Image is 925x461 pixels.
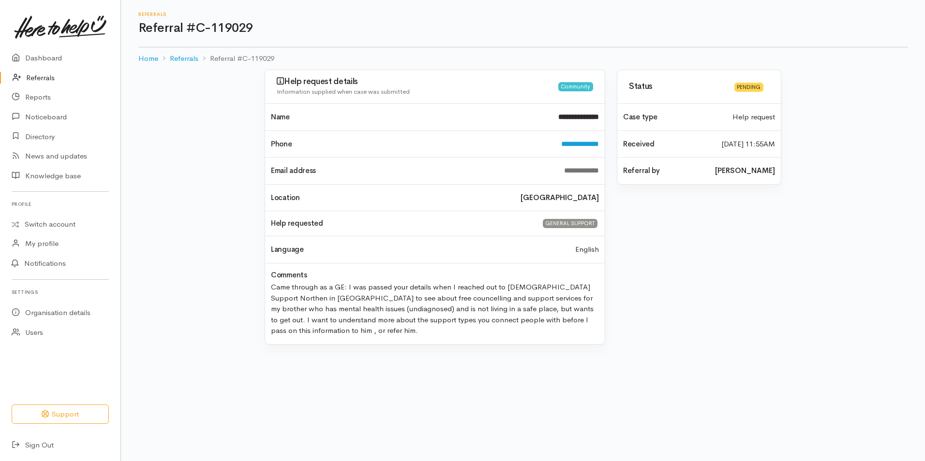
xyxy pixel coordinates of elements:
h4: Phone [271,140,550,148]
div: Help request [727,112,781,123]
h4: Referral by [623,167,703,175]
span: Information supplied when case was submitted [277,87,410,96]
h4: Location [271,194,509,202]
div: Pending [734,83,763,92]
b: [GEOGRAPHIC_DATA] [521,192,599,203]
div: Came through as a GE: I was passed your details when I reached out to [DEMOGRAPHIC_DATA] Support ... [265,279,605,336]
h6: Profile [12,198,109,211]
h4: Received [623,140,710,148]
time: [DATE] 11:55AM [721,139,775,150]
h1: Referral #C-119029 [138,21,908,35]
h4: Email address [271,167,552,175]
div: English [569,244,605,255]
a: Home [138,53,158,64]
b: [PERSON_NAME] [715,165,775,176]
div: Community [558,82,593,91]
h4: Case type [623,113,721,121]
li: Referral #C-119029 [198,53,274,64]
h4: Comments [271,271,307,279]
h6: Referrals [138,12,908,17]
h3: Help request details [277,77,558,86]
h4: Help requested [271,219,530,228]
h3: Status [629,82,729,91]
button: Support [12,404,109,424]
a: Referrals [170,53,198,64]
h4: Name [271,113,547,121]
nav: breadcrumb [138,47,908,70]
h4: Language [271,245,304,254]
h6: Settings [12,286,109,299]
div: GENERAL SUPPORT [543,219,597,228]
